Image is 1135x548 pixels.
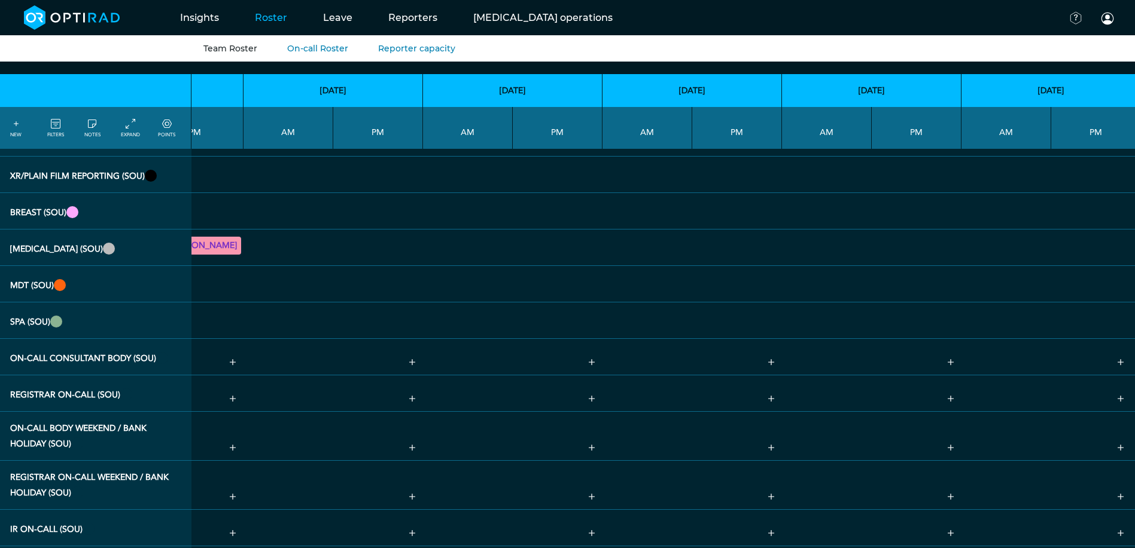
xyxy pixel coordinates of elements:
summary: Dr [PERSON_NAME] [156,238,239,253]
th: [DATE] [782,74,961,107]
th: [DATE] [603,74,782,107]
a: Reporter capacity [378,43,455,54]
th: PM [692,107,782,149]
th: AM [244,107,333,149]
th: [DATE] [244,74,423,107]
a: collapse/expand expected points [158,117,175,139]
th: PM [513,107,603,149]
a: collapse/expand entries [121,117,140,139]
th: PM [872,107,961,149]
a: FILTERS [47,117,64,139]
a: On-call Roster [287,43,348,54]
a: NEW [10,117,22,139]
th: [DATE] [423,74,603,107]
th: AM [961,107,1051,149]
th: PM [333,107,423,149]
a: show/hide notes [84,117,101,139]
div: General FLU 13:00 - 14:30 [154,237,241,255]
th: AM [423,107,513,149]
th: PM [147,107,244,149]
th: AM [603,107,692,149]
th: AM [782,107,872,149]
img: brand-opti-rad-logos-blue-and-white-d2f68631ba2948856bd03f2d395fb146ddc8fb01b4b6e9315ea85fa773367... [24,5,120,30]
a: Team Roster [203,43,257,54]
